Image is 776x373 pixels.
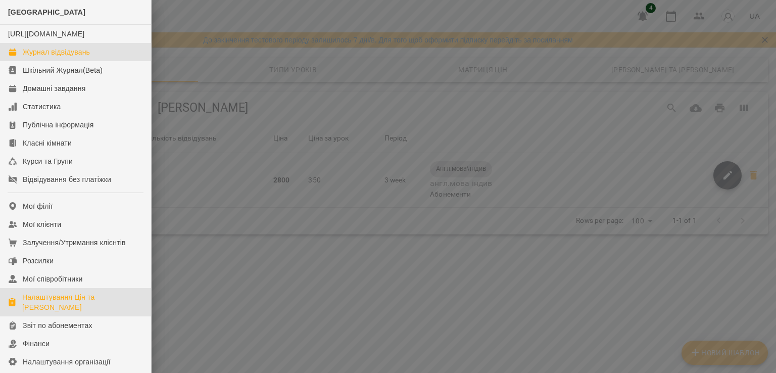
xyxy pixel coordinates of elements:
div: Налаштування Цін та [PERSON_NAME] [22,292,143,312]
div: Статистика [23,102,61,112]
div: Мої співробітники [23,274,83,284]
div: Класні кімнати [23,138,72,148]
div: Мої філії [23,201,53,211]
div: Залучення/Утримання клієнтів [23,238,126,248]
div: Відвідування без платіжки [23,174,111,184]
div: Курси та Групи [23,156,73,166]
div: Домашні завдання [23,83,85,94]
div: Публічна інформація [23,120,93,130]
div: Налаштування організації [23,357,111,367]
div: Журнал відвідувань [23,47,90,57]
div: Звіт по абонементах [23,320,92,331]
a: [URL][DOMAIN_NAME] [8,30,84,38]
div: Фінанси [23,339,50,349]
div: Шкільний Журнал(Beta) [23,65,103,75]
div: Розсилки [23,256,54,266]
span: [GEOGRAPHIC_DATA] [8,8,85,16]
div: Мої клієнти [23,219,61,229]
